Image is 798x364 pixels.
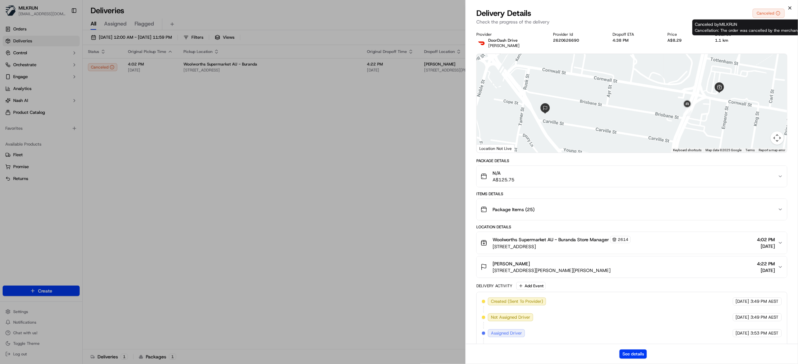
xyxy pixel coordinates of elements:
button: N/AA$125.75 [477,166,787,187]
button: Keyboard shortcuts [673,148,701,153]
a: Terms (opens in new tab) [745,148,755,152]
span: A$125.75 [493,176,514,183]
span: [STREET_ADDRESS][PERSON_NAME][PERSON_NAME] [493,267,611,274]
span: [DATE] [757,267,775,274]
img: Google [478,144,500,153]
div: 3 [683,108,692,116]
span: 3:49 PM AEST [751,314,779,320]
p: Check the progress of the delivery [476,19,787,25]
span: Assigned Driver [491,330,522,336]
span: [STREET_ADDRESS] [493,243,631,250]
button: Map camera controls [771,131,784,145]
span: 4:22 PM [757,260,775,267]
div: A$8.29 [668,38,705,43]
span: [DATE] [757,243,775,250]
span: [PERSON_NAME] [493,260,530,267]
div: 1.1 km [715,38,754,43]
div: Items Details [476,191,787,197]
div: Provider [476,32,542,37]
span: Package Items ( 25 ) [493,206,535,213]
div: Package Details [476,158,787,163]
div: Dropoff ETA [613,32,657,37]
span: 4:02 PM [757,236,775,243]
div: Location Not Live [477,144,515,153]
a: Report a map error [759,148,785,152]
img: doordash_logo_v2.png [476,38,487,48]
span: Woolworths Supermarket AU - Buranda Store Manager [493,236,609,243]
button: Canceled [753,9,785,18]
span: Map data ©2025 Google [705,148,741,152]
div: 4:38 PM [613,38,657,43]
button: Add Event [516,282,546,290]
span: N/A [493,170,514,176]
button: Package Items (25) [477,199,787,220]
span: [DATE] [736,314,749,320]
span: Not Assigned Driver [491,314,530,320]
span: 3:49 PM AEST [751,298,779,304]
span: 2614 [618,237,628,242]
button: [PERSON_NAME][STREET_ADDRESS][PERSON_NAME][PERSON_NAME]4:22 PM[DATE] [477,256,787,278]
div: Price [668,32,705,37]
span: [PERSON_NAME] [488,43,520,48]
div: Delivery Activity [476,283,512,289]
p: DoorDash Drive [488,38,520,43]
button: 2620626690 [553,38,579,43]
span: [DATE] [736,298,749,304]
div: Provider Id [553,32,602,37]
button: See details [619,349,647,359]
div: Location Details [476,224,787,230]
span: Delivery Details [476,8,531,19]
a: Open this area in Google Maps (opens a new window) [478,144,500,153]
span: [DATE] [736,330,749,336]
button: Woolworths Supermarket AU - Buranda Store Manager2614[STREET_ADDRESS]4:02 PM[DATE] [477,232,787,254]
span: 3:53 PM AEST [751,330,779,336]
span: Created (Sent To Provider) [491,298,543,304]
